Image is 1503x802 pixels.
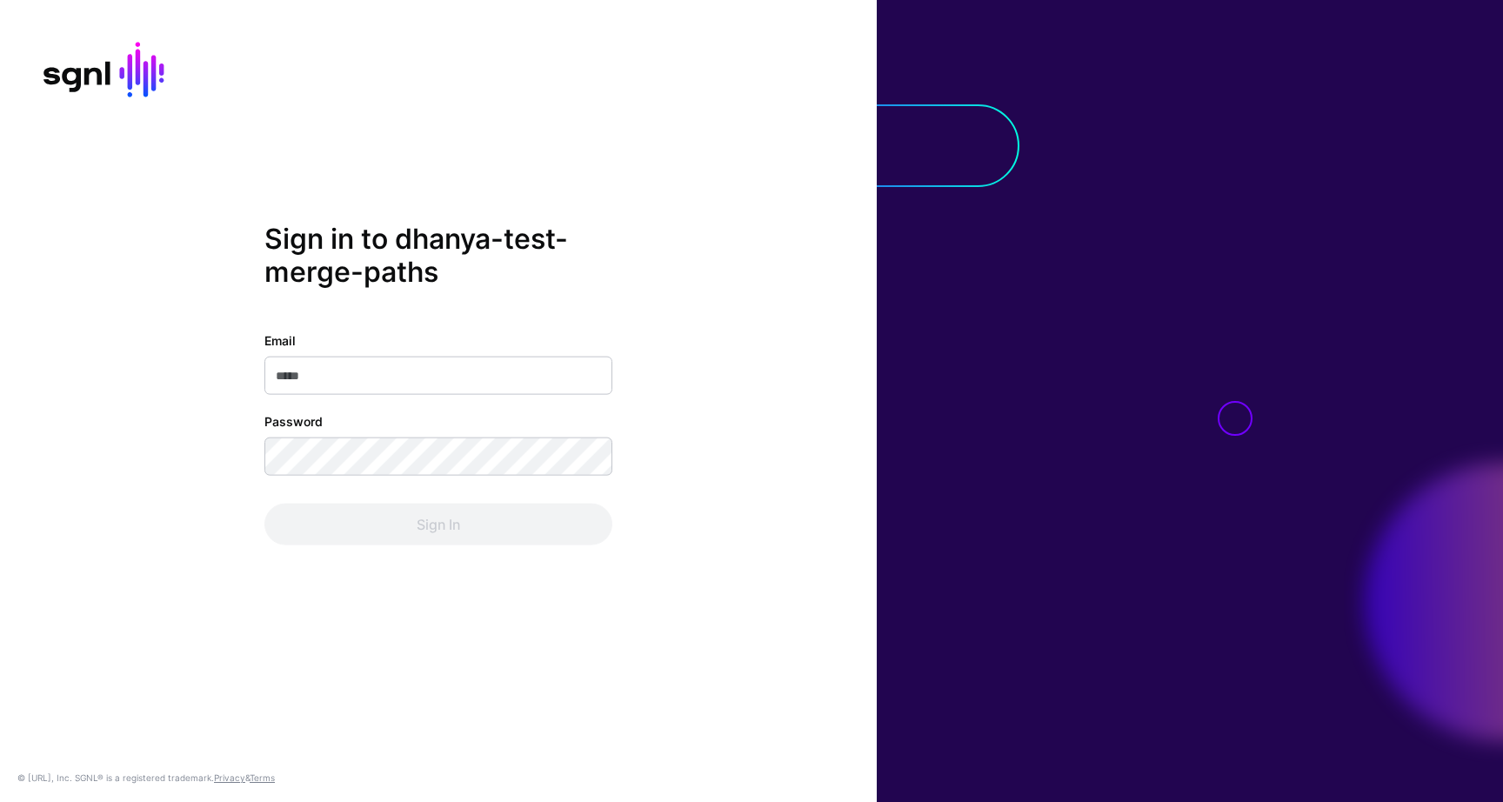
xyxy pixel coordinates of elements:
[17,771,275,785] div: © [URL], Inc. SGNL® is a registered trademark. &
[264,223,612,290] h2: Sign in to dhanya-test-merge-paths
[214,772,245,783] a: Privacy
[250,772,275,783] a: Terms
[264,331,296,349] label: Email
[264,411,323,430] label: Password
